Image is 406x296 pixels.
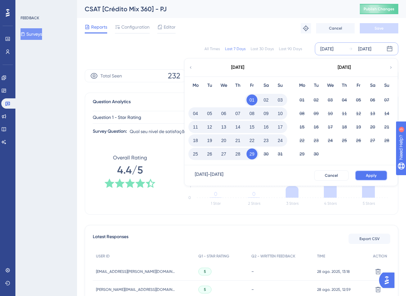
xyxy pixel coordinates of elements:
[375,26,384,31] span: Save
[275,121,286,132] button: 17
[381,94,392,105] button: 07
[231,64,244,71] div: [DATE]
[218,108,229,119] button: 06
[93,128,127,135] div: Survey Question:
[251,46,274,51] div: Last 30 Days
[195,170,223,181] div: [DATE] - [DATE]
[366,173,376,178] span: Apply
[96,254,110,259] span: USER ID
[45,3,47,8] div: 3
[251,286,311,292] div: -
[367,94,378,105] button: 06
[373,254,387,259] span: ACTION
[311,135,322,146] button: 23
[204,287,206,292] span: 5
[203,82,217,89] div: Tu
[93,113,141,121] span: Question 1 - Star Rating
[15,2,40,9] span: Need Help?
[359,236,380,241] span: Export CSV
[259,82,273,89] div: Sa
[279,46,302,51] div: Last 90 Days
[218,135,229,146] button: 20
[217,82,231,89] div: We
[252,191,255,197] tspan: 0
[309,82,323,89] div: Tu
[339,94,350,105] button: 04
[311,108,322,119] button: 09
[317,287,350,292] span: 28 ago. 2025, 12:59
[325,135,336,146] button: 24
[379,271,398,290] iframe: UserGuiding AI Assistant Launcher
[355,170,387,181] button: Apply
[295,82,309,89] div: Mo
[231,82,245,89] div: Th
[168,71,180,81] span: 232
[232,108,243,119] button: 07
[325,94,336,105] button: 03
[261,135,272,146] button: 23
[164,23,176,31] span: Editor
[117,163,143,177] span: 4.4/5
[190,148,201,159] button: 25
[246,108,257,119] button: 08
[232,135,243,146] button: 21
[358,45,371,53] div: [DATE]
[204,135,215,146] button: 19
[214,191,217,197] tspan: 0
[211,201,221,206] text: 1 Star
[325,173,338,178] span: Cancel
[353,135,364,146] button: 26
[130,128,301,135] span: Qual seu nível de satisfação com a consulta de CNPJs na Análise Comportamental?
[353,121,364,132] button: 19
[339,135,350,146] button: 25
[297,121,307,132] button: 15
[320,45,333,53] div: [DATE]
[21,28,42,40] button: Surveys
[286,201,298,206] text: 3 Stars
[246,94,257,105] button: 01
[93,233,128,245] span: Latest Responses
[246,121,257,132] button: 15
[297,148,307,159] button: 29
[314,170,349,181] button: Cancel
[353,94,364,105] button: 05
[218,148,229,159] button: 27
[261,108,272,119] button: 09
[246,135,257,146] button: 22
[251,268,311,274] div: -
[261,121,272,132] button: 16
[245,82,259,89] div: Fr
[338,64,351,71] div: [DATE]
[190,135,201,146] button: 18
[325,121,336,132] button: 17
[273,82,287,89] div: Su
[275,135,286,146] button: 24
[275,94,286,105] button: 03
[297,108,307,119] button: 08
[363,201,375,206] text: 5 Stars
[188,195,191,200] tspan: 0
[251,254,295,259] span: Q2 - WRITTEN FEEDBACK
[367,108,378,119] button: 13
[85,4,344,13] div: CSAT [Crédito Mix 360] - PJ
[232,148,243,159] button: 28
[329,26,342,31] span: Cancel
[93,98,131,106] span: Question Analytics
[317,254,325,259] span: TIME
[325,108,336,119] button: 10
[366,82,380,89] div: Sa
[188,82,203,89] div: Mo
[218,121,229,132] button: 13
[324,201,337,206] text: 4 Stars
[297,94,307,105] button: 01
[275,148,286,159] button: 31
[121,23,150,31] span: Configuration
[204,121,215,132] button: 12
[96,269,176,274] span: [EMAIL_ADDRESS][PERSON_NAME][DOMAIN_NAME]
[380,82,394,89] div: Su
[367,121,378,132] button: 20
[316,23,355,33] button: Cancel
[353,108,364,119] button: 12
[381,121,392,132] button: 21
[204,46,220,51] div: All Times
